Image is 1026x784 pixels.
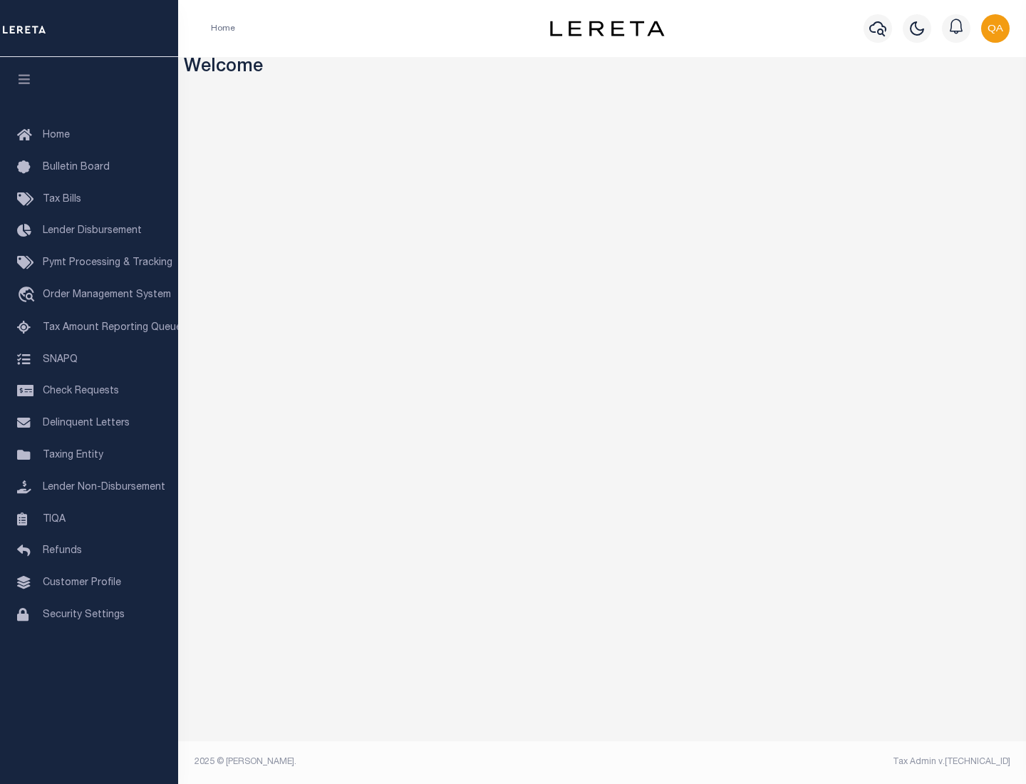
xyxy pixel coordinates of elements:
span: Check Requests [43,386,119,396]
span: Customer Profile [43,578,121,588]
span: Delinquent Letters [43,418,130,428]
span: Order Management System [43,290,171,300]
span: Refunds [43,546,82,556]
div: Tax Admin v.[TECHNICAL_ID] [613,755,1010,768]
span: Home [43,130,70,140]
span: Bulletin Board [43,163,110,172]
h3: Welcome [184,57,1021,79]
li: Home [211,22,235,35]
span: Lender Non-Disbursement [43,483,165,492]
img: logo-dark.svg [550,21,664,36]
i: travel_explore [17,287,40,305]
div: 2025 © [PERSON_NAME]. [184,755,603,768]
span: SNAPQ [43,354,78,364]
span: TIQA [43,514,66,524]
img: svg+xml;base64,PHN2ZyB4bWxucz0iaHR0cDovL3d3dy53My5vcmcvMjAwMC9zdmciIHBvaW50ZXItZXZlbnRzPSJub25lIi... [981,14,1010,43]
span: Tax Bills [43,195,81,205]
span: Pymt Processing & Tracking [43,258,172,268]
span: Taxing Entity [43,450,103,460]
span: Lender Disbursement [43,226,142,236]
span: Security Settings [43,610,125,620]
span: Tax Amount Reporting Queue [43,323,182,333]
